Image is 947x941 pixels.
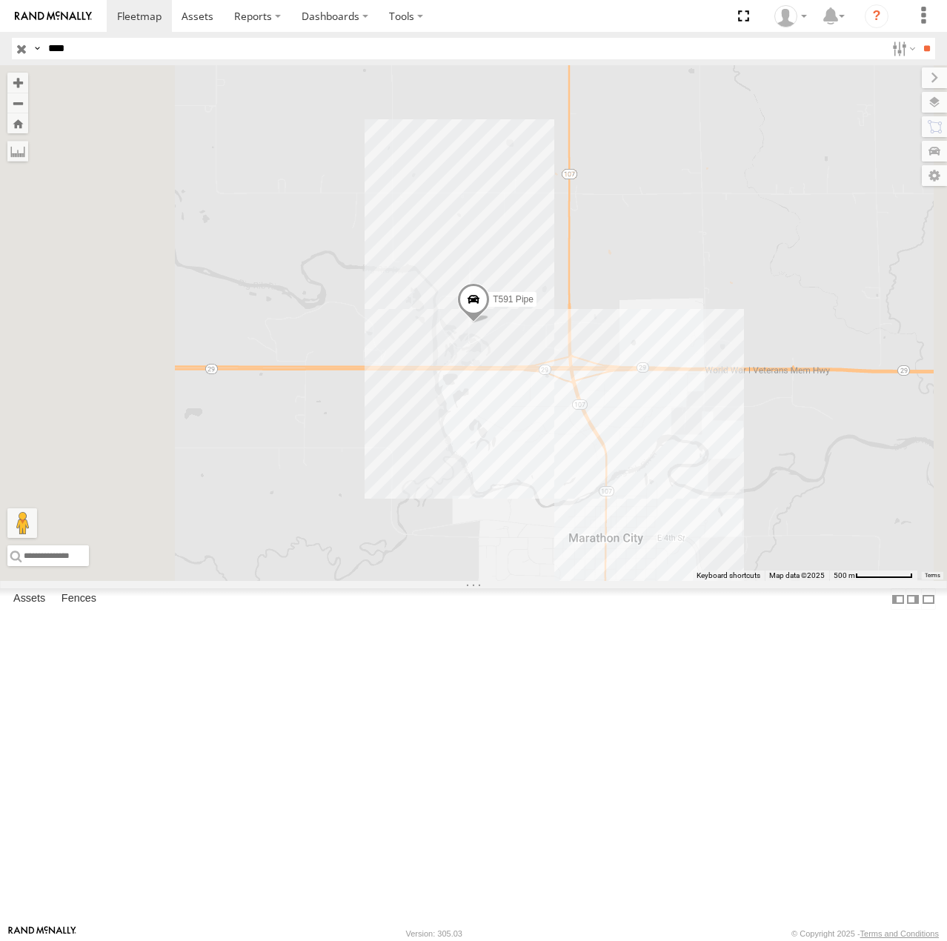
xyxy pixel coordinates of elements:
button: Map Scale: 500 m per 74 pixels [829,571,917,581]
a: Terms [925,573,940,579]
label: Dock Summary Table to the Right [906,588,920,610]
span: Map data ©2025 [769,571,825,579]
button: Drag Pegman onto the map to open Street View [7,508,37,538]
button: Zoom Home [7,113,28,133]
a: Terms and Conditions [860,929,939,938]
label: Fences [54,589,104,610]
button: Keyboard shortcuts [697,571,760,581]
a: Visit our Website [8,926,76,941]
label: Measure [7,141,28,162]
div: Ryan Behnke [769,5,812,27]
span: 500 m [834,571,855,579]
label: Search Filter Options [886,38,918,59]
label: Dock Summary Table to the Left [891,588,906,610]
div: © Copyright 2025 - [791,929,939,938]
label: Map Settings [922,165,947,186]
label: Search Query [31,38,43,59]
img: rand-logo.svg [15,11,92,21]
i: ? [865,4,888,28]
button: Zoom out [7,93,28,113]
div: Version: 305.03 [406,929,462,938]
label: Hide Summary Table [921,588,936,610]
span: T591 Pipe [493,294,534,305]
label: Assets [6,589,53,610]
button: Zoom in [7,73,28,93]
